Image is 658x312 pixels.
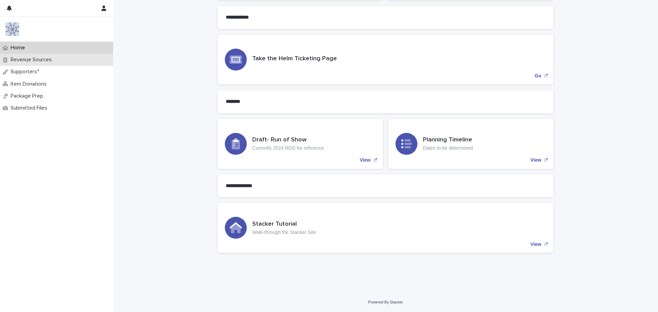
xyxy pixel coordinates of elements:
h3: Draft- Run of Show [252,136,324,144]
p: Walk-through the Stacker Site [252,229,316,235]
p: Package Prep [8,93,49,99]
h3: Stacker Tutorial [252,221,316,228]
p: Currently 2024 ROS for reference [252,145,324,151]
p: Revenue Sources [8,57,57,63]
p: Home [8,45,31,51]
h3: Planning Timeline [423,136,473,144]
a: View [218,203,553,253]
a: Powered By Stacker [368,300,403,304]
p: Supporters* [8,68,45,75]
img: 9nJvCigXQD6Aux1Mxhwl [5,22,19,36]
p: Item Donations [8,81,52,87]
p: View [531,241,541,247]
p: Dates to be determined [423,145,473,151]
a: View [218,119,383,169]
p: View [360,157,371,163]
a: View [388,119,553,169]
h3: Take the Helm Ticketing Page [252,55,337,63]
p: Go [535,73,541,79]
a: Go [218,35,553,85]
p: View [531,157,541,163]
p: Submitted Files [8,105,53,111]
